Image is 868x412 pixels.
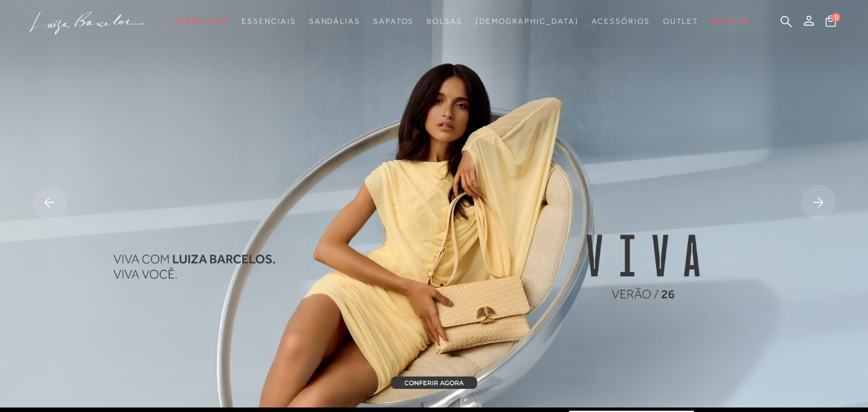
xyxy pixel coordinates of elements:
span: Verão Viva [173,17,229,26]
a: noSubCategoriesText [173,10,229,33]
a: noSubCategoriesText [373,10,414,33]
span: Sandálias [309,17,360,26]
a: noSubCategoriesText [427,10,463,33]
a: noSubCategoriesText [663,10,699,33]
a: noSubCategoriesText [309,10,360,33]
span: Acessórios [592,17,650,26]
span: BLOG LB [711,17,748,26]
span: Outlet [663,17,699,26]
span: 0 [831,13,840,22]
button: 0 [822,14,840,31]
span: Sapatos [373,17,414,26]
a: noSubCategoriesText [475,10,579,33]
span: [DEMOGRAPHIC_DATA] [475,17,579,26]
span: Bolsas [427,17,463,26]
span: Essenciais [242,17,296,26]
a: noSubCategoriesText [592,10,650,33]
a: BLOG LB [711,10,748,33]
a: noSubCategoriesText [242,10,296,33]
